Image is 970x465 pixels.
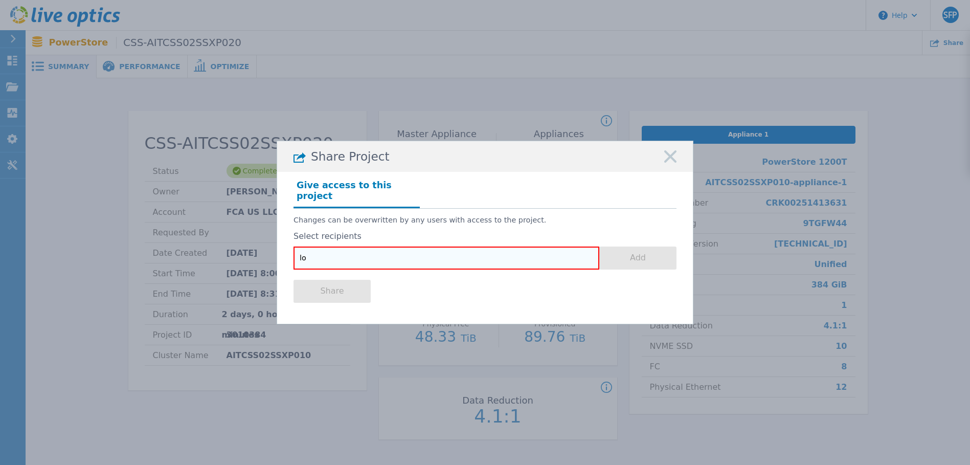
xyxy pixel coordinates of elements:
[294,232,676,241] label: Select recipients
[311,150,390,164] span: Share Project
[294,177,420,208] h4: Give access to this project
[294,216,676,225] p: Changes can be overwritten by any users with access to the project.
[294,247,599,270] input: Enter email address
[294,280,371,303] button: Share
[599,247,676,270] button: Add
